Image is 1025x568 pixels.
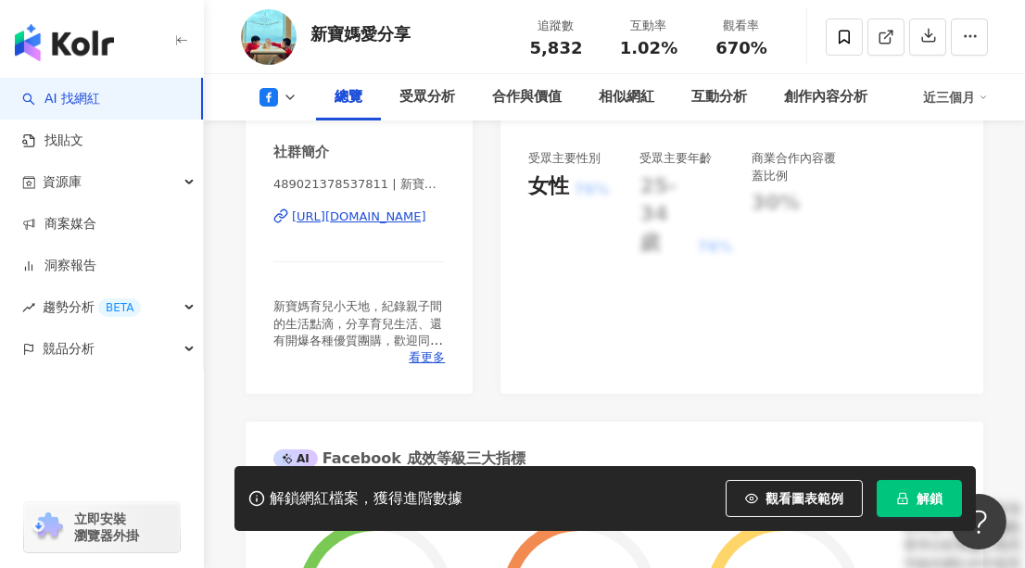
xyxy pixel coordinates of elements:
[715,39,767,57] span: 670%
[22,301,35,314] span: rise
[726,480,863,517] button: 觀看圖表範例
[923,82,988,112] div: 近三個月
[273,449,318,468] div: AI
[752,150,844,183] div: 商業合作內容覆蓋比例
[270,489,462,509] div: 解鎖網紅檔案，獲得進階數據
[273,448,525,469] div: Facebook 成效等級三大指標
[273,299,443,414] span: 新寶媽育兒小天地，紀錄親子間的生活點滴，分享育兒生活、還有開爆各種優質團購，歡迎同溫層的大家一起來玩喔～廠商邀文或洽團請寄email：「[EMAIL_ADDRESS][DOMAIN_NAME]」...
[273,176,445,193] span: 489021378537811 | 新寶媽愛分享
[43,328,95,370] span: 競品分析
[917,491,943,506] span: 解鎖
[492,86,562,108] div: 合作與價值
[22,257,96,275] a: 洞察報告
[614,17,684,35] div: 互動率
[784,86,867,108] div: 創作內容分析
[528,150,601,167] div: 受眾主要性別
[74,511,139,544] span: 立即安裝 瀏覽器外掛
[310,22,411,45] div: 新寶媽愛分享
[599,86,654,108] div: 相似網紅
[530,38,583,57] span: 5,832
[30,512,66,542] img: chrome extension
[335,86,362,108] div: 總覽
[620,39,677,57] span: 1.02%
[877,480,962,517] button: 解鎖
[22,90,100,108] a: searchAI 找網紅
[521,17,591,35] div: 追蹤數
[706,17,777,35] div: 觀看率
[15,24,114,61] img: logo
[528,172,569,201] div: 女性
[98,298,141,317] div: BETA
[691,86,747,108] div: 互動分析
[24,502,180,552] a: chrome extension立即安裝 瀏覽器外掛
[241,9,297,65] img: KOL Avatar
[409,349,445,366] span: 看更多
[273,143,329,162] div: 社群簡介
[273,208,445,225] a: [URL][DOMAIN_NAME]
[22,215,96,234] a: 商案媒合
[639,150,712,167] div: 受眾主要年齡
[399,86,455,108] div: 受眾分析
[766,491,843,506] span: 觀看圖表範例
[43,161,82,203] span: 資源庫
[22,132,83,150] a: 找貼文
[896,492,909,505] span: lock
[43,286,141,328] span: 趨勢分析
[292,208,426,225] div: [URL][DOMAIN_NAME]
